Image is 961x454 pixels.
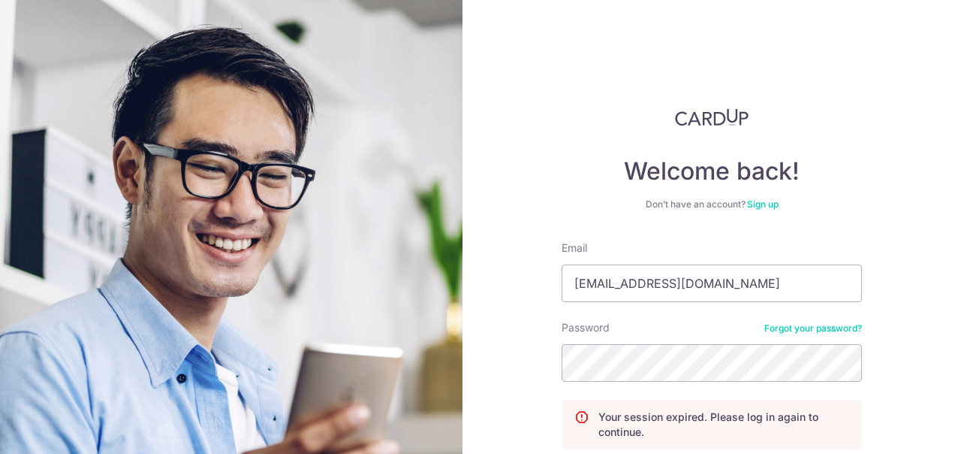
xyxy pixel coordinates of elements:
a: Forgot your password? [764,322,862,334]
div: Don’t have an account? [562,198,862,210]
label: Password [562,320,610,335]
img: CardUp Logo [675,108,749,126]
p: Your session expired. Please log in again to continue. [598,410,849,440]
h4: Welcome back! [562,156,862,186]
a: Sign up [747,198,779,210]
input: Enter your Email [562,265,862,302]
label: Email [562,241,587,256]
